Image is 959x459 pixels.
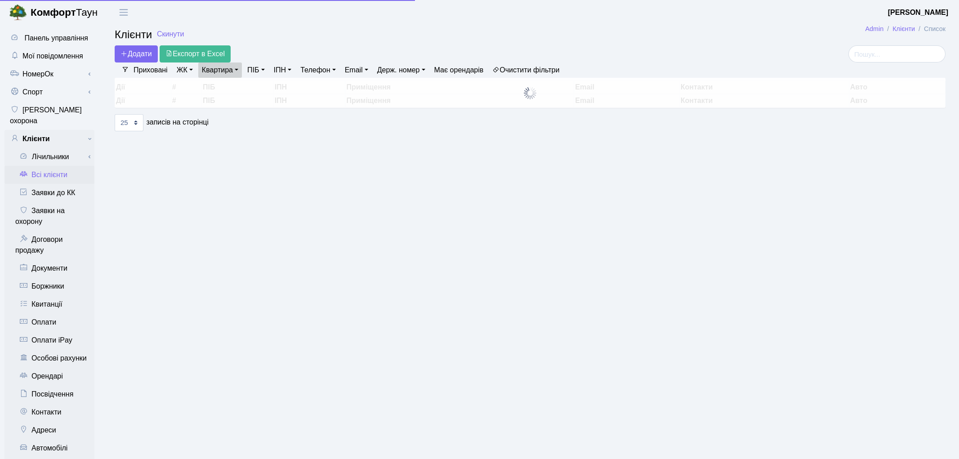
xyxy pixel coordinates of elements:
span: Мої повідомлення [22,52,83,60]
span: Клієнти [115,28,152,40]
input: Пошук... [848,45,946,62]
a: Клієнти [892,25,915,32]
a: Додати [115,45,158,62]
a: Боржники [4,277,94,295]
a: Панель управління [4,29,94,47]
a: Оплати [4,313,94,331]
a: Особові рахунки [4,349,94,367]
a: НомерОк [4,65,94,83]
a: Клієнти [4,130,94,148]
a: Квартира [198,62,242,78]
a: Орендарі [4,367,94,385]
span: Панель управління [24,34,88,42]
a: Має орендарів [431,62,487,78]
a: Всі клієнти [4,166,94,184]
a: Скинути [157,30,184,38]
a: Спорт [4,83,94,101]
a: Документи [4,259,94,277]
a: Admin [865,25,883,32]
b: [PERSON_NAME] [888,9,948,16]
a: ПІБ [244,62,268,78]
a: Приховані [130,62,171,78]
a: Посвідчення [4,385,94,403]
nav: breadcrumb [852,20,959,39]
a: Заявки до КК [4,184,94,202]
a: ЖК [173,62,196,78]
img: logo.png [9,4,27,22]
a: Оплати iPay [4,331,94,349]
li: Список [915,24,946,34]
img: Обробка... [523,86,537,100]
a: Договори продажу [4,231,94,259]
label: записів на сторінці [115,114,209,131]
a: Квитанції [4,295,94,313]
a: ІПН [270,62,295,78]
a: Email [341,62,372,78]
a: Експорт в Excel [160,45,231,62]
b: Комфорт [31,7,76,18]
span: Таун [31,5,98,20]
a: Мої повідомлення [4,47,94,65]
span: Додати [120,50,152,58]
a: Автомобілі [4,439,94,457]
a: Заявки на охорону [4,202,94,231]
button: Переключити навігацію [112,5,135,20]
a: Держ. номер [374,62,429,78]
a: Очистити фільтри [489,62,563,78]
a: [PERSON_NAME] охорона [4,101,94,130]
a: [PERSON_NAME] [888,7,948,18]
a: Контакти [4,403,94,421]
select: записів на сторінці [115,114,143,131]
a: Лічильники [10,148,94,166]
a: Телефон [297,62,339,78]
a: Адреси [4,421,94,439]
